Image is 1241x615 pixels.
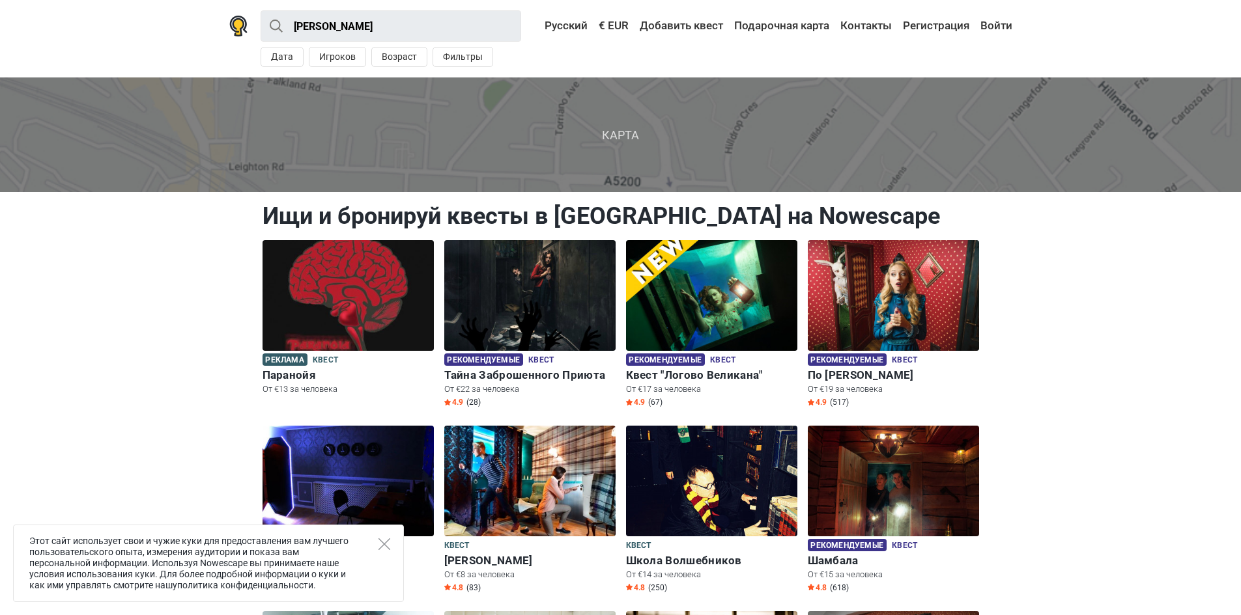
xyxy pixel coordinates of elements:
[626,353,705,366] span: Рекомендуемые
[808,426,979,595] a: Шамбала Рекомендуемые Квест Шамбала От €15 за человека Star4.8 (618)
[626,426,797,536] img: Школа Волшебников
[892,539,917,553] span: Квест
[466,397,481,407] span: (28)
[444,240,616,410] a: Тайна Заброшенного Приюта Рекомендуемые Квест Тайна Заброшенного Приюта От €22 за человека Star4....
[837,14,895,38] a: Контакты
[378,538,390,550] button: Close
[626,539,651,553] span: Квест
[444,399,451,405] img: Star
[263,426,434,595] a: Побег Из Банка Рекомендуемые Квест Побег Из Банка От €14 за человека Star4.8 (420)
[535,21,545,31] img: Русский
[808,584,814,590] img: Star
[626,368,797,382] h6: Квест "Логово Великана"
[444,539,470,553] span: Квест
[309,47,366,67] button: Игроков
[263,240,434,351] img: Паранойя
[13,525,404,602] div: Этот сайт использует свои и чужие куки для предоставления вам лучшего пользовательского опыта, из...
[444,569,616,581] p: От €8 за человека
[261,47,304,67] button: Дата
[261,10,521,42] input: Попробуйте “Лондон”
[626,554,797,567] h6: Школа Волшебников
[444,353,523,366] span: Рекомендуемые
[263,426,434,536] img: Побег Из Банка
[313,353,338,368] span: Квест
[626,584,633,590] img: Star
[626,426,797,595] a: Школа Волшебников Квест Школа Волшебников От €14 за человека Star4.8 (250)
[263,368,434,382] h6: Паранойя
[808,383,979,395] p: От €19 за человека
[636,14,726,38] a: Добавить квест
[444,426,616,536] img: Шерлок Холмс
[808,240,979,351] img: По Следам Алисы
[444,368,616,382] h6: Тайна Заброшенного Приюта
[263,383,434,395] p: От €13 за человека
[808,397,827,407] span: 4.9
[532,14,591,38] a: Русский
[808,426,979,536] img: Шамбала
[626,383,797,395] p: От €17 за человека
[444,397,463,407] span: 4.9
[830,582,849,593] span: (618)
[626,399,633,405] img: Star
[626,569,797,581] p: От €14 за человека
[808,399,814,405] img: Star
[444,240,616,351] img: Тайна Заброшенного Приюта
[444,383,616,395] p: От €22 за человека
[648,582,667,593] span: (250)
[808,353,887,366] span: Рекомендуемые
[808,582,827,593] span: 4.8
[808,554,979,567] h6: Шамбала
[626,397,645,407] span: 4.9
[263,202,979,230] h1: Ищи и бронируй квесты в [GEOGRAPHIC_DATA] на Nowescape
[808,569,979,581] p: От €15 за человека
[371,47,427,67] button: Возраст
[710,353,735,368] span: Квест
[444,554,616,567] h6: [PERSON_NAME]
[808,539,887,551] span: Рекомендуемые
[977,14,1012,38] a: Войти
[892,353,917,368] span: Квест
[466,582,481,593] span: (83)
[444,426,616,595] a: Шерлок Холмс Квест [PERSON_NAME] От €8 за человека Star4.8 (83)
[528,353,554,368] span: Квест
[626,240,797,351] img: Квест "Логово Великана"
[808,240,979,410] a: По Следам Алисы Рекомендуемые Квест По [PERSON_NAME] От €19 за человека Star4.9 (517)
[626,240,797,410] a: Квест "Логово Великана" Рекомендуемые Квест Квест "Логово Великана" От €17 за человека Star4.9 (67)
[263,353,307,366] span: Реклама
[808,368,979,382] h6: По [PERSON_NAME]
[444,584,451,590] img: Star
[229,16,248,36] img: Nowescape logo
[731,14,833,38] a: Подарочная карта
[263,240,434,398] a: Паранойя Реклама Квест Паранойя От €13 за человека
[595,14,632,38] a: € EUR
[626,582,645,593] span: 4.8
[444,582,463,593] span: 4.8
[433,47,493,67] button: Фильтры
[830,397,849,407] span: (517)
[648,397,663,407] span: (67)
[900,14,973,38] a: Регистрация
